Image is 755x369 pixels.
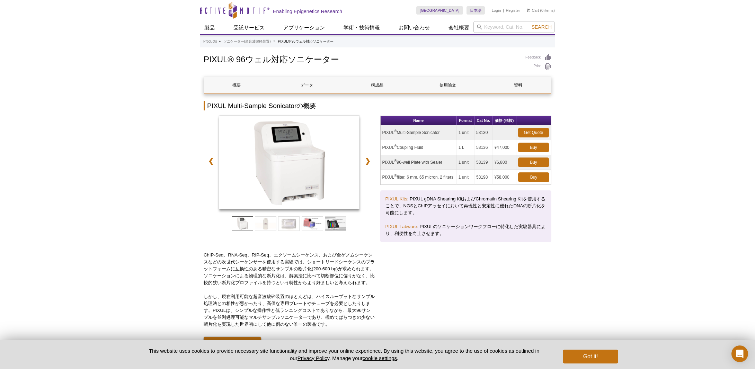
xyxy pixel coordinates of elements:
td: 1 unit [457,170,474,185]
th: Format [457,116,474,125]
a: 概要 [204,77,269,93]
a: Buy [518,172,549,182]
a: お見積もりはこちら [204,337,261,350]
a: Products [203,38,217,45]
a: [GEOGRAPHIC_DATA] [416,6,463,15]
a: 受託サービス [229,21,269,34]
a: Register [506,8,520,13]
a: Privacy Policy [297,355,329,361]
a: Buy [518,143,549,152]
a: Login [492,8,501,13]
td: PIXUL Multi-Sample Sonicator [381,125,457,140]
a: 日本語 [467,6,485,15]
td: PIXUL 96-well Plate with Sealer [381,155,457,170]
a: Print [525,63,551,71]
a: データ [274,77,339,93]
td: ¥6,800 [492,155,516,170]
sup: ® [394,144,397,148]
sup: ® [394,174,397,178]
a: アプリケーション [279,21,329,34]
th: 価格 (税抜) [492,116,516,125]
p: ChIP-Seq、RNA-Seq、RIP-Seq、エクソームシーケンス、および全ゲノムシーケンスなどの次世代シーケンサーを使用する実験では、ショートリードシーケンスのプラットフォームに互換性のあ... [204,252,375,286]
button: Search [530,24,554,30]
img: Your Cart [527,8,530,12]
a: お問い合わせ [394,21,434,34]
a: PIXUL Kits [385,196,407,201]
a: 構成品 [345,77,410,93]
span: Search [532,24,552,30]
a: 製品 [200,21,219,34]
li: | [503,6,504,15]
a: ❯ [360,153,375,169]
input: Keyword, Cat. No. [473,21,555,33]
td: 53139 [474,155,492,170]
td: 1 unit [457,155,474,170]
td: ¥58,000 [492,170,516,185]
p: This website uses cookies to provide necessary site functionality and improve your online experie... [137,347,551,362]
th: Name [381,116,457,125]
a: Feedback [525,54,551,61]
h2: PIXUL Multi-Sample Sonicatorの概要 [204,101,551,110]
a: 学術・技術情報 [339,21,384,34]
a: ソニケーター(超音波破砕装置) [223,38,271,45]
p: : PIXUL gDNA Shearing KitおよびChromatin Shearing Kitを使用することで、NGSとChIPアッセイにおいて再現性と安定性に優れたDNAの断片化を可能に... [385,196,547,216]
a: Buy [518,157,549,167]
td: PIXUL filter, 6 mm, 65 micron, 2 filters [381,170,457,185]
h1: PIXUL® 96ウェル対応ソニケーター [204,54,518,64]
a: PIXUL Multi-Sample Sonicator [219,116,359,211]
th: Cat No. [474,116,492,125]
td: 1 L [457,140,474,155]
a: Cart [527,8,539,13]
td: 53198 [474,170,492,185]
a: PIXUL Labware [385,224,417,229]
div: Open Intercom Messenger [731,345,748,362]
td: 1 unit [457,125,474,140]
img: PIXUL Multi-Sample Sonicator [219,116,359,209]
a: ❮ [204,153,219,169]
button: cookie settings [363,355,397,361]
p: : PIXULのソニケーションワークフローに特化した実験器具により、利便性を向上させます。 [385,223,547,237]
li: (0 items) [527,6,555,15]
td: PIXUL Coupling Fluid [381,140,457,155]
li: » [273,39,275,43]
sup: ® [394,129,397,133]
td: 53136 [474,140,492,155]
li: » [219,39,221,43]
button: Got it! [563,350,618,363]
a: Get Quote [518,128,549,137]
a: 会社概要 [444,21,473,34]
sup: ® [394,159,397,163]
li: PIXUL® 96ウェル対応ソニケーター [278,39,334,43]
td: 53130 [474,125,492,140]
td: ¥47,000 [492,140,516,155]
h2: Enabling Epigenetics Research [273,8,342,15]
a: 資料 [486,77,551,93]
a: 使用論文 [415,77,480,93]
p: しかし、現在利用可能な超音波破砕装置のほとんどは、ハイスループットなサンプル処理法との相性が悪かったり、高価な専用プレートやチューブを必要としたりします。PIXULは、シンプルな操作性と低ランニ... [204,293,375,328]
